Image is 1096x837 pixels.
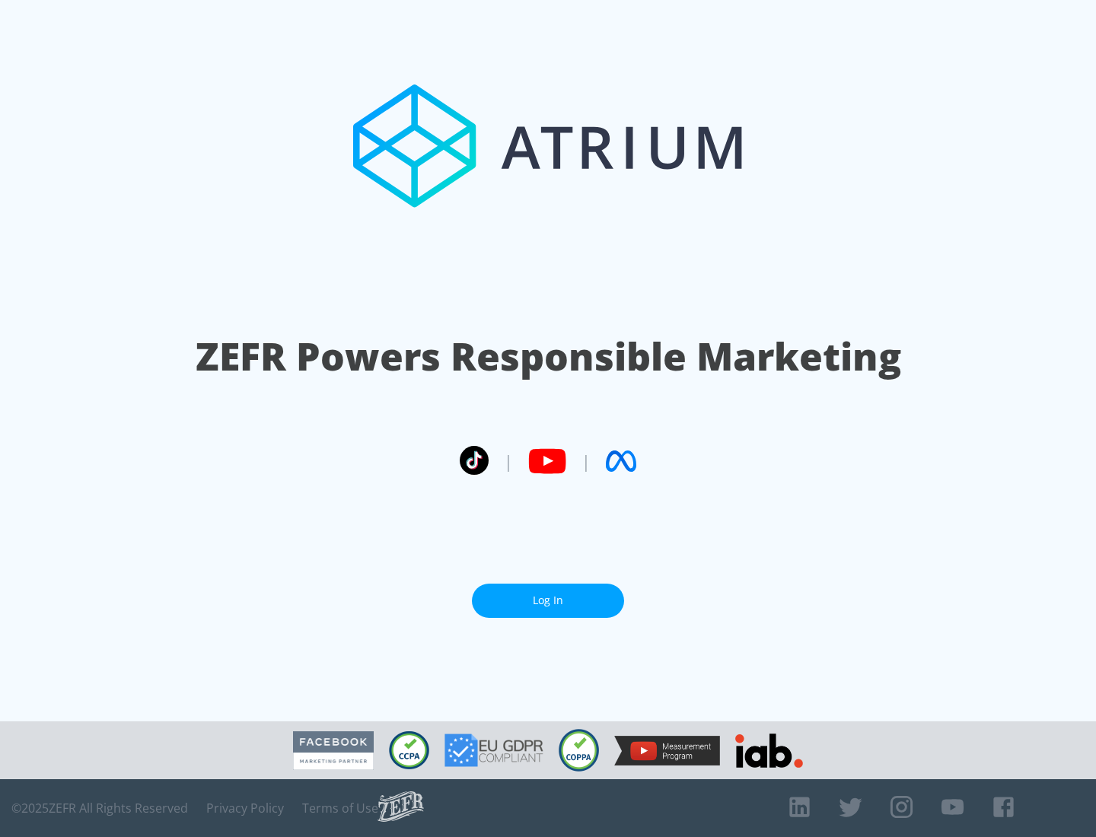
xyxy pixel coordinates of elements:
img: GDPR Compliant [444,734,543,767]
a: Log In [472,584,624,618]
img: Facebook Marketing Partner [293,731,374,770]
img: CCPA Compliant [389,731,429,769]
h1: ZEFR Powers Responsible Marketing [196,330,901,383]
span: | [581,450,591,473]
a: Privacy Policy [206,800,284,816]
img: YouTube Measurement Program [614,736,720,765]
a: Terms of Use [302,800,378,816]
img: COPPA Compliant [559,729,599,772]
span: © 2025 ZEFR All Rights Reserved [11,800,188,816]
span: | [504,450,513,473]
img: IAB [735,734,803,768]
